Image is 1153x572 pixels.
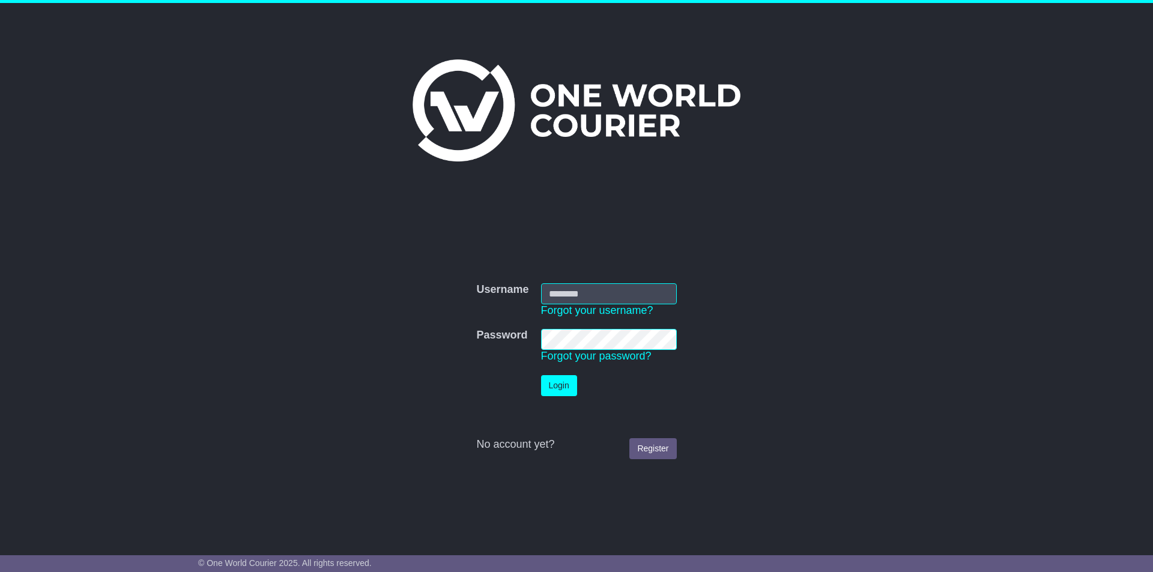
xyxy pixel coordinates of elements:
label: Password [476,329,527,342]
span: © One World Courier 2025. All rights reserved. [198,558,372,568]
a: Forgot your username? [541,304,653,316]
button: Login [541,375,577,396]
img: One World [413,59,740,161]
div: No account yet? [476,438,676,451]
a: Register [629,438,676,459]
label: Username [476,283,528,297]
a: Forgot your password? [541,350,652,362]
